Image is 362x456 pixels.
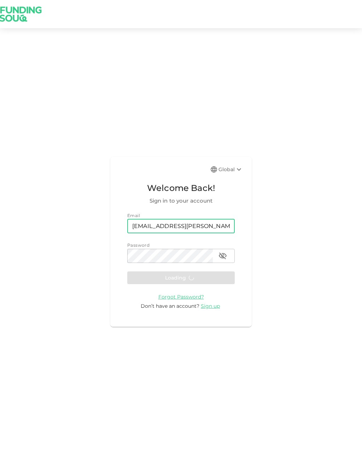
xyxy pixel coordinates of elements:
span: Password [127,242,150,248]
span: Sign in to your account [127,197,235,205]
div: Global [218,165,243,174]
span: Email [127,213,140,218]
input: email [127,219,235,233]
input: password [127,249,213,263]
span: Don’t have an account? [141,303,199,309]
span: Sign up [201,303,220,309]
span: Welcome Back! [127,181,235,195]
span: Forgot Password? [158,294,204,300]
a: Forgot Password? [158,293,204,300]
